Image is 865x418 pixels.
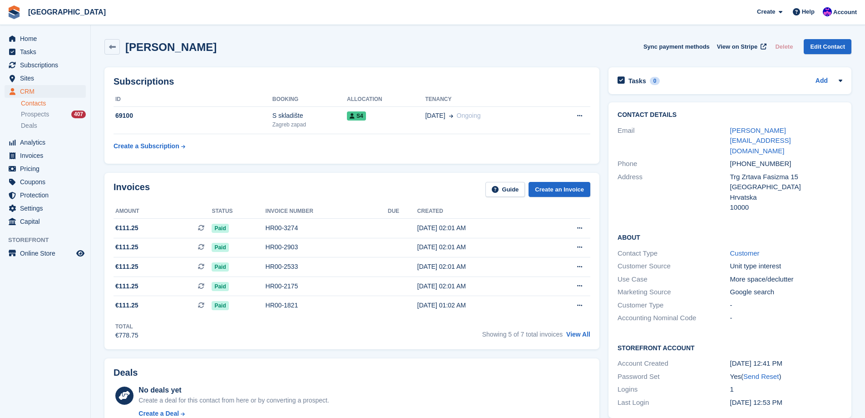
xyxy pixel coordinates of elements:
div: - [730,300,842,311]
span: Prospects [21,110,49,119]
div: Google search [730,287,842,297]
div: HR00-1821 [266,301,388,310]
a: menu [5,149,86,162]
a: menu [5,72,86,85]
a: Send Reset [743,373,779,380]
th: Tenancy [425,92,548,107]
div: HR00-2533 [266,262,388,272]
span: Ongoing [457,112,481,119]
a: menu [5,176,86,188]
div: [GEOGRAPHIC_DATA] [730,182,842,192]
span: €111.25 [115,282,138,291]
div: - [730,313,842,323]
span: Help [802,7,815,16]
a: Contacts [21,99,86,108]
div: [DATE] 01:02 AM [417,301,542,310]
button: Delete [771,39,796,54]
span: Settings [20,202,74,215]
a: menu [5,247,86,260]
div: Marketing Source [618,287,730,297]
span: Invoices [20,149,74,162]
div: [DATE] 02:01 AM [417,223,542,233]
span: View on Stripe [717,42,757,51]
div: Total [115,322,138,331]
div: Create a Subscription [114,141,179,151]
a: [GEOGRAPHIC_DATA] [25,5,109,20]
h2: Storefront Account [618,343,842,352]
a: Create an Invoice [529,182,590,197]
span: Pricing [20,162,74,175]
div: 407 [71,111,86,118]
span: €111.25 [115,223,138,233]
span: S4 [347,111,366,121]
a: Customer [730,249,760,257]
div: More space/declutter [730,274,842,285]
span: Sites [20,72,74,85]
span: Paid [212,224,228,233]
div: €778.75 [115,331,138,340]
th: ID [114,92,272,107]
div: HR00-3274 [266,223,388,233]
span: Paid [212,301,228,310]
a: menu [5,45,86,58]
span: Subscriptions [20,59,74,71]
div: Password Set [618,372,730,382]
a: Create a Subscription [114,138,185,155]
a: menu [5,59,86,71]
th: Amount [114,204,212,219]
a: Guide [485,182,525,197]
span: Paid [212,243,228,252]
div: Customer Type [618,300,730,311]
span: Home [20,32,74,45]
button: Sync payment methods [643,39,710,54]
span: €111.25 [115,242,138,252]
div: Accounting Nominal Code [618,313,730,323]
div: HR00-2903 [266,242,388,252]
a: Add [816,76,828,86]
div: Email [618,126,730,156]
a: menu [5,215,86,228]
div: Address [618,172,730,213]
span: Showing 5 of 7 total invoices [482,331,563,338]
div: Phone [618,159,730,169]
img: stora-icon-8386f47178a22dfd0bd8f6a31ec36ba5ce8667c1dd55bd0f319d3a0aa187defe.svg [7,5,21,19]
span: Online Store [20,247,74,260]
span: Storefront [8,236,90,245]
div: Account Created [618,358,730,369]
th: Status [212,204,265,219]
a: menu [5,136,86,149]
div: Use Case [618,274,730,285]
div: [DATE] 02:01 AM [417,282,542,291]
a: menu [5,202,86,215]
div: HR00-2175 [266,282,388,291]
span: Deals [21,121,37,130]
a: Edit Contact [804,39,851,54]
th: Allocation [347,92,425,107]
span: Protection [20,189,74,201]
div: 0 [650,77,660,85]
img: Ivan Gačić [823,7,832,16]
a: menu [5,189,86,201]
div: S skladište [272,111,347,121]
span: €111.25 [115,262,138,272]
div: [DATE] 12:41 PM [730,358,842,369]
a: [PERSON_NAME][EMAIL_ADDRESS][DOMAIN_NAME] [730,126,791,155]
span: CRM [20,85,74,98]
a: menu [5,162,86,175]
th: Created [417,204,542,219]
span: Paid [212,282,228,291]
h2: About [618,232,842,242]
div: [DATE] 02:01 AM [417,242,542,252]
span: [DATE] [425,111,445,121]
span: Analytics [20,136,74,149]
h2: Tasks [628,77,646,85]
h2: Invoices [114,182,150,197]
h2: Contact Details [618,111,842,119]
div: Zagreb zapad [272,121,347,129]
div: Customer Source [618,261,730,272]
a: Preview store [75,248,86,259]
a: menu [5,32,86,45]
span: ( ) [741,373,781,380]
span: Tasks [20,45,74,58]
div: [PHONE_NUMBER] [730,159,842,169]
